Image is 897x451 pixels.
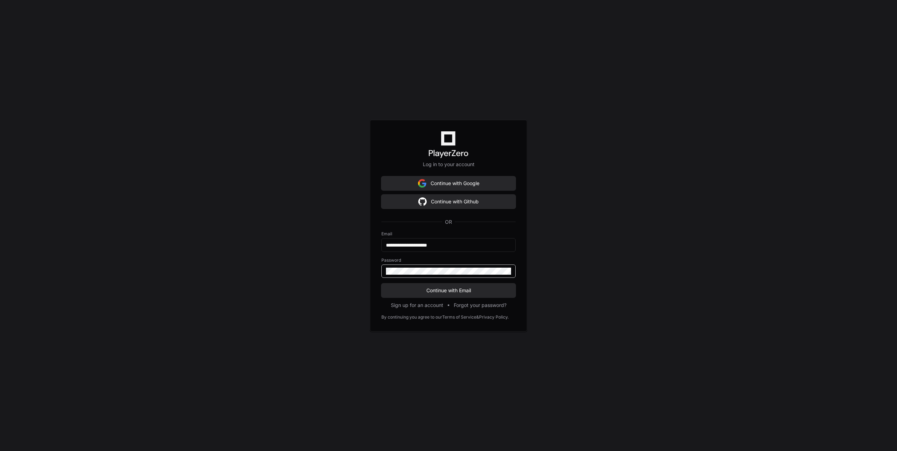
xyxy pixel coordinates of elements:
[442,218,455,225] span: OR
[479,314,509,320] a: Privacy Policy.
[442,314,476,320] a: Terms of Service
[418,176,426,190] img: Sign in with google
[391,302,443,309] button: Sign up for an account
[381,231,516,237] label: Email
[381,195,516,209] button: Continue with Github
[454,302,506,309] button: Forgot your password?
[381,257,516,263] label: Password
[381,314,442,320] div: By continuing you agree to our
[381,161,516,168] p: Log in to your account
[476,314,479,320] div: &
[381,287,516,294] span: Continue with Email
[381,176,516,190] button: Continue with Google
[381,283,516,298] button: Continue with Email
[418,195,427,209] img: Sign in with google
